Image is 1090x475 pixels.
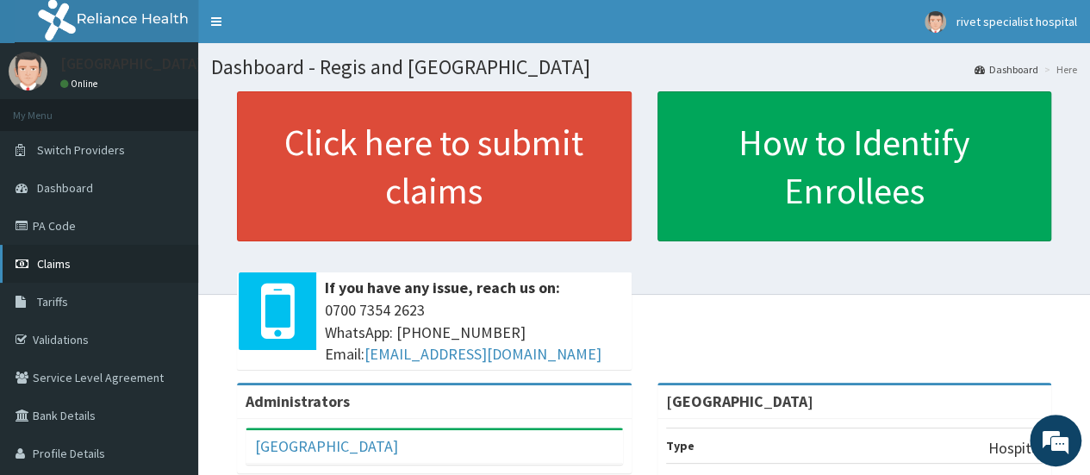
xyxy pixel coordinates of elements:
[37,256,71,272] span: Claims
[211,56,1077,78] h1: Dashboard - Regis and [GEOGRAPHIC_DATA]
[60,56,202,72] p: [GEOGRAPHIC_DATA]
[60,78,102,90] a: Online
[975,62,1038,77] a: Dashboard
[37,180,93,196] span: Dashboard
[666,438,694,453] b: Type
[9,52,47,91] img: User Image
[255,436,398,456] a: [GEOGRAPHIC_DATA]
[237,91,632,241] a: Click here to submit claims
[246,391,350,411] b: Administrators
[925,11,946,33] img: User Image
[325,278,560,297] b: If you have any issue, reach us on:
[1040,62,1077,77] li: Here
[988,437,1043,459] p: Hospital
[37,294,68,309] span: Tariffs
[956,14,1077,29] span: rivet specialist hospital
[325,299,623,366] span: 0700 7354 2623 WhatsApp: [PHONE_NUMBER] Email:
[37,142,125,158] span: Switch Providers
[657,91,1052,241] a: How to Identify Enrollees
[666,391,813,411] strong: [GEOGRAPHIC_DATA]
[364,344,601,364] a: [EMAIL_ADDRESS][DOMAIN_NAME]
